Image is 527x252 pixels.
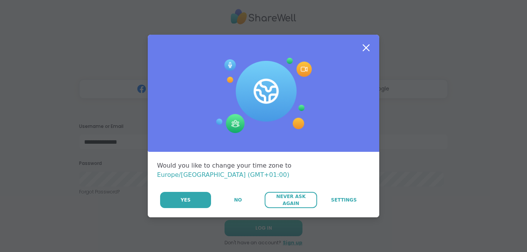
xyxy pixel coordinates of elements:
div: Would you like to change your time zone to [157,161,370,180]
a: Settings [318,192,370,208]
span: Yes [181,197,191,203]
span: Europe/[GEOGRAPHIC_DATA] (GMT+01:00) [157,171,289,178]
span: Never Ask Again [269,193,313,207]
button: No [212,192,264,208]
span: No [234,197,242,203]
span: Settings [331,197,357,203]
img: Session Experience [215,58,312,133]
button: Never Ask Again [265,192,317,208]
button: Yes [160,192,211,208]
